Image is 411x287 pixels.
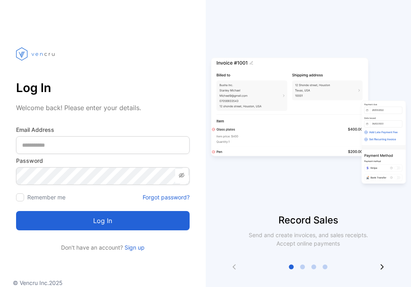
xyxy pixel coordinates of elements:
label: Remember me [27,194,65,201]
a: Forgot password? [143,193,190,201]
p: Don't have an account? [16,243,190,252]
img: slider image [208,32,409,213]
button: Log in [16,211,190,230]
label: Password [16,156,190,165]
img: vencru logo [16,32,56,76]
a: Sign up [123,244,145,251]
p: Log In [16,78,190,97]
label: Email Address [16,125,190,134]
p: Welcome back! Please enter your details. [16,103,190,113]
p: Send and create invoices, and sales receipts. Accept online payments [244,231,372,248]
